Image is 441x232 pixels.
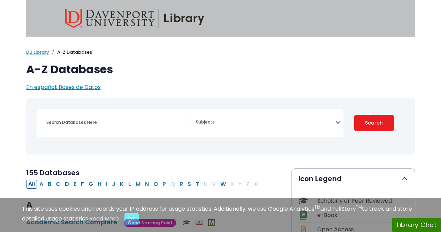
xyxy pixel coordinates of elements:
[126,180,133,189] button: Filter Results L
[299,196,308,205] img: Icon Scholarly or Peer Reviewed
[49,49,92,56] li: A-Z Databases
[54,180,62,189] button: Filter Results C
[314,204,320,210] sup: TM
[160,180,168,189] button: Filter Results P
[177,180,185,189] button: Filter Results R
[104,180,109,189] button: Filter Results I
[89,215,119,223] a: Read More
[110,180,117,189] button: Filter Results J
[26,49,415,56] nav: breadcrumb
[196,120,335,126] textarea: Search
[26,49,49,55] a: DU Library
[26,83,101,91] a: En español: Bases de Datos
[65,9,204,28] img: Davenport University Library
[218,180,228,189] button: Filter Results W
[71,180,78,189] button: Filter Results E
[317,197,408,205] div: Scholarly or Peer Reviewed
[26,168,79,178] span: 155 Databases
[86,180,95,189] button: Filter Results G
[134,180,143,189] button: Filter Results M
[37,180,45,189] button: Filter Results A
[26,98,415,155] nav: Search filters
[79,180,86,189] button: Filter Results F
[42,117,190,127] input: Search database by title or keyword
[118,180,126,189] button: Filter Results K
[143,180,151,189] button: Filter Results N
[356,204,362,210] sup: TM
[96,180,104,189] button: Filter Results H
[26,180,261,188] div: Alpha-list to filter by first letter of database name
[193,180,201,189] button: Filter Results T
[26,180,37,189] button: All
[392,218,441,232] button: Library Chat
[63,180,71,189] button: Filter Results D
[354,115,394,131] button: Submit for Search Results
[46,180,53,189] button: Filter Results B
[124,213,139,225] button: Close
[291,169,415,188] button: Icon Legend
[26,63,415,76] h1: A-Z Databases
[151,180,160,189] button: Filter Results O
[22,205,419,225] div: This site uses cookies and records your IP address for usage statistics. Additionally, we use Goo...
[185,180,193,189] button: Filter Results S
